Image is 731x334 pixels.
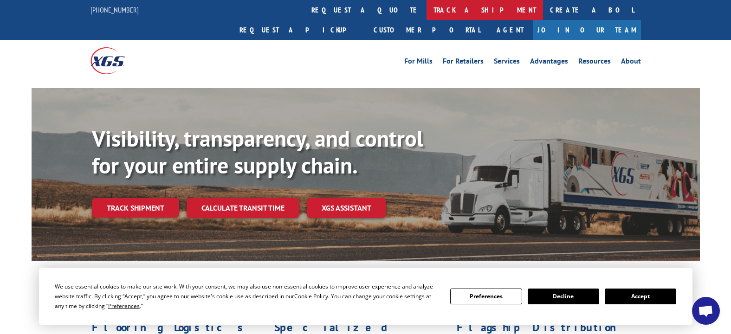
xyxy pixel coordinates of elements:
a: Resources [578,58,611,68]
div: Cookie Consent Prompt [39,268,692,325]
span: Preferences [108,302,140,310]
a: [PHONE_NUMBER] [91,5,139,14]
a: Customer Portal [367,20,487,40]
a: For Mills [404,58,433,68]
a: Services [494,58,520,68]
a: Calculate transit time [187,198,299,218]
button: Preferences [450,289,522,304]
b: Visibility, transparency, and control for your entire supply chain. [92,124,423,180]
button: Decline [528,289,599,304]
a: Request a pickup [233,20,367,40]
a: Agent [487,20,533,40]
a: Open chat [692,297,720,325]
a: Join Our Team [533,20,641,40]
a: For Retailers [443,58,484,68]
a: About [621,58,641,68]
button: Accept [605,289,676,304]
div: We use essential cookies to make our site work. With your consent, we may also use non-essential ... [55,282,439,311]
span: Cookie Policy [294,292,328,300]
a: Track shipment [92,198,179,218]
a: XGS ASSISTANT [307,198,386,218]
a: Advantages [530,58,568,68]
